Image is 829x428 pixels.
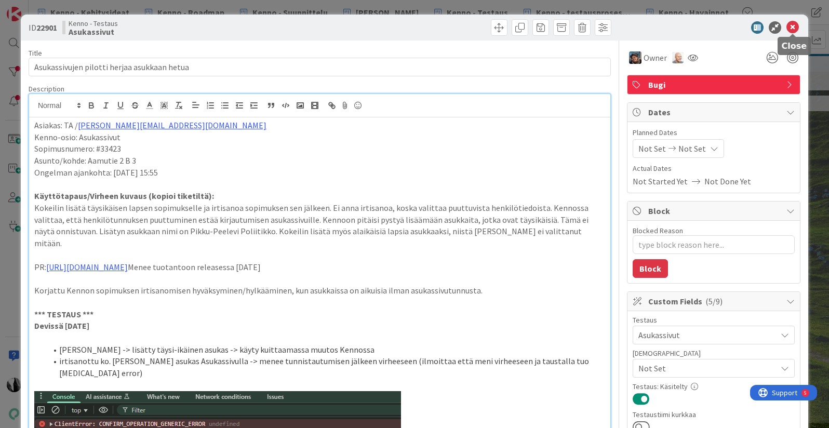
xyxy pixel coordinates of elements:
[644,51,667,64] span: Owner
[29,21,57,34] span: ID
[633,226,683,235] label: Blocked Reason
[638,362,777,374] span: Not Set
[34,155,605,167] p: Asunto/kohde: Aamutie 2 B 3
[704,175,751,188] span: Not Done Yet
[633,350,795,357] div: [DEMOGRAPHIC_DATA]
[29,84,64,93] span: Description
[633,163,795,174] span: Actual Dates
[78,120,266,130] a: [PERSON_NAME][EMAIL_ADDRESS][DOMAIN_NAME]
[47,344,605,356] li: [PERSON_NAME] -> lisätty täysi-ikäinen asukas -> käyty kuittaamassa muutos Kennossa
[34,261,605,273] p: PR: Menee tuotantoon releasessa [DATE]
[633,316,795,324] div: Testaus
[782,41,807,51] h5: Close
[633,411,795,418] div: Testaustiimi kurkkaa
[648,78,781,91] span: Bugi
[648,106,781,118] span: Dates
[34,202,605,249] p: Kokeilin lisätä täysikäisen lapsen sopimukselle ja irtisanoa sopimuksen sen jälkeen. Ei anna irti...
[34,131,605,143] p: Kenno-osio: Asukassivut
[29,58,611,76] input: type card name here...
[69,19,118,28] span: Kenno - Testaus
[47,355,605,379] li: irtisanottu ko. [PERSON_NAME] asukas Asukassivulla -> menee tunnistautumisen jälkeen virheeseen (...
[705,296,723,306] span: ( 5/9 )
[633,259,668,278] button: Block
[633,383,795,390] div: Testaus: Käsitelty
[648,295,781,307] span: Custom Fields
[633,175,688,188] span: Not Started Yet
[678,142,706,155] span: Not Set
[638,329,777,341] span: Asukassivut
[648,205,781,217] span: Block
[638,142,666,155] span: Not Set
[22,2,47,14] span: Support
[34,320,89,331] strong: Devissä [DATE]
[633,127,795,138] span: Planned Dates
[672,52,684,63] img: NG
[46,262,128,272] a: [URL][DOMAIN_NAME]
[629,51,641,64] img: PP
[69,28,118,36] b: Asukassivut
[29,48,42,58] label: Title
[36,22,57,33] b: 22901
[34,119,605,131] p: Asiakas: TA /
[34,143,605,155] p: Sopimusnumero: #33423
[54,4,57,12] div: 5
[34,191,214,201] strong: Käyttötapaus/Virheen kuvaus (kopioi tiketiltä):
[34,285,605,297] p: Korjattu Kennon sopimuksen irtisanomisen hyväksyminen/hylkääminen, kun asukkaissa on aikuisia ilm...
[34,167,605,179] p: Ongelman ajankohta: [DATE] 15:55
